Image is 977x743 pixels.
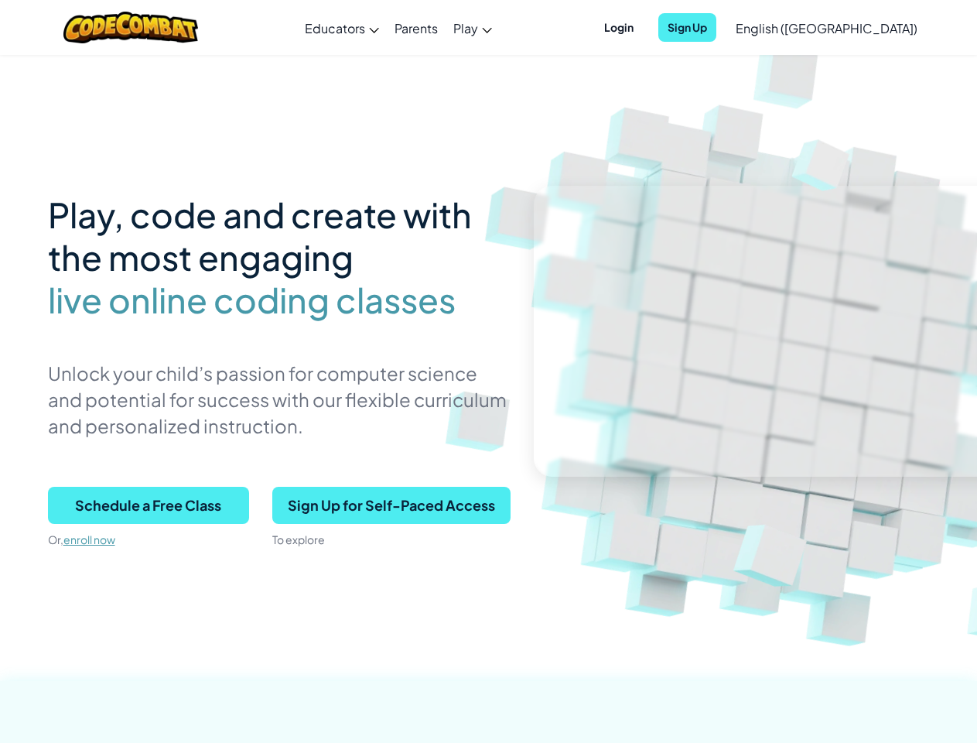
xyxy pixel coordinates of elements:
a: Educators [297,7,387,49]
span: Play [453,20,478,36]
a: English ([GEOGRAPHIC_DATA]) [728,7,925,49]
a: enroll now [63,532,115,546]
span: live online coding classes [48,279,456,321]
img: CodeCombat logo [63,12,199,43]
button: Schedule a Free Class [48,487,249,524]
span: Educators [305,20,365,36]
button: Sign Up for Self-Paced Access [272,487,511,524]
img: Overlap cubes [704,481,845,618]
a: Parents [387,7,446,49]
p: Unlock your child’s passion for computer science and potential for success with our flexible curr... [48,360,511,439]
a: Play [446,7,500,49]
span: Or, [48,532,63,546]
button: Sign Up [658,13,716,42]
span: Play, code and create with the most engaging [48,193,472,279]
span: To explore [272,532,325,546]
img: Overlap cubes [769,115,877,213]
span: English ([GEOGRAPHIC_DATA]) [736,20,917,36]
button: Login [595,13,643,42]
